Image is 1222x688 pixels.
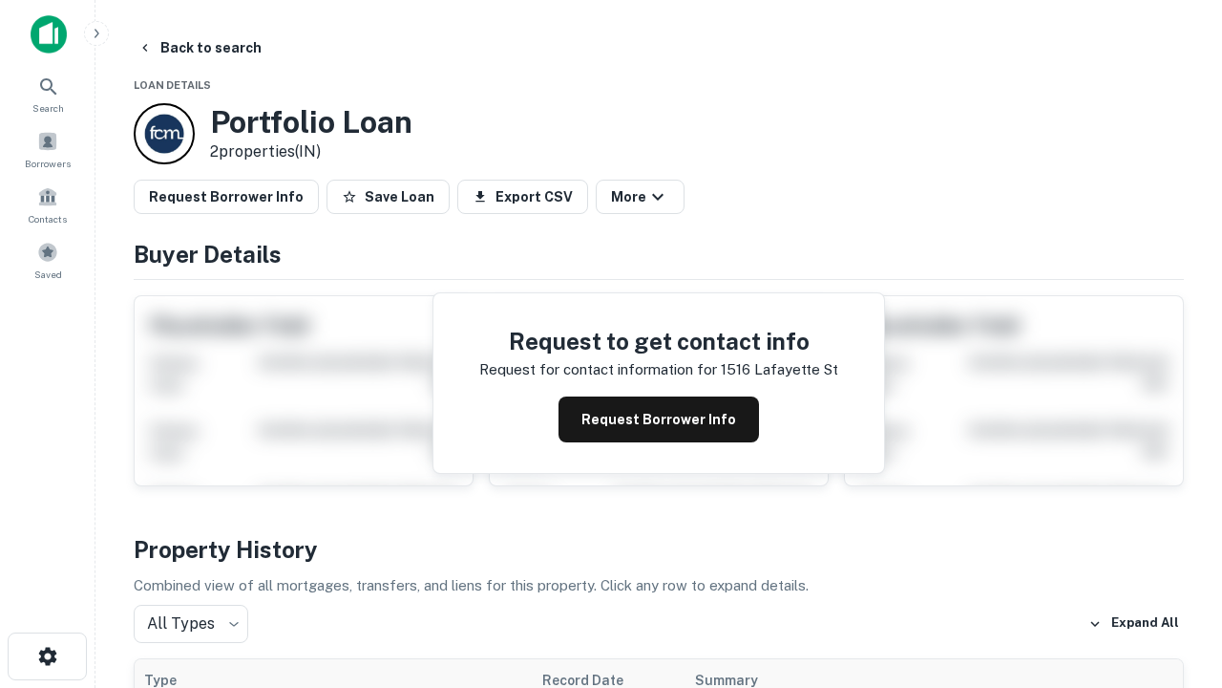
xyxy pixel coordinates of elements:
span: Loan Details [134,79,211,91]
p: Combined view of all mortgages, transfers, and liens for this property. Click any row to expand d... [134,574,1184,597]
div: All Types [134,605,248,643]
img: capitalize-icon.png [31,15,67,54]
h4: Buyer Details [134,237,1184,271]
a: Contacts [6,179,90,230]
a: Borrowers [6,123,90,175]
h4: Property History [134,532,1184,567]
p: 2 properties (IN) [210,140,412,163]
button: More [596,180,685,214]
span: Saved [34,267,62,282]
span: Borrowers [25,156,71,171]
a: Saved [6,234,90,286]
button: Expand All [1084,610,1184,638]
iframe: Chat Widget [1127,535,1222,627]
button: Back to search [130,31,269,65]
p: Request for contact information for [479,358,717,381]
button: Request Borrower Info [134,180,319,214]
span: Contacts [29,211,67,226]
button: Export CSV [457,180,588,214]
h4: Request to get contact info [479,324,838,358]
a: Search [6,68,90,119]
h3: Portfolio Loan [210,104,412,140]
p: 1516 lafayette st [721,358,838,381]
button: Save Loan [327,180,450,214]
button: Request Borrower Info [558,397,759,442]
span: Search [32,100,64,116]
